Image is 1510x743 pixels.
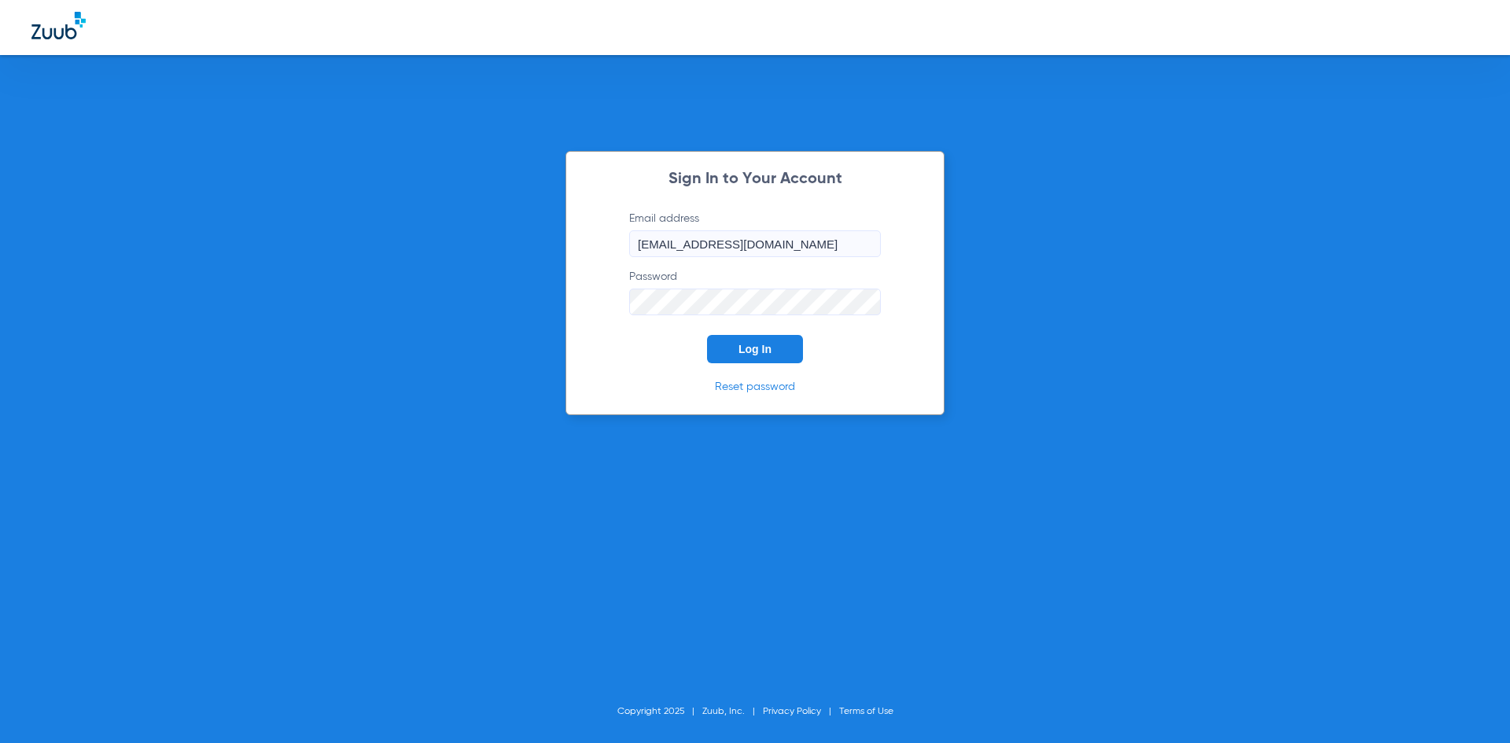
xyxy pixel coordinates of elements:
[839,707,893,716] a: Terms of Use
[617,704,702,719] li: Copyright 2025
[1431,668,1510,743] iframe: Chat Widget
[763,707,821,716] a: Privacy Policy
[606,171,904,187] h2: Sign In to Your Account
[707,335,803,363] button: Log In
[31,12,86,39] img: Zuub Logo
[629,289,881,315] input: Password
[702,704,763,719] li: Zuub, Inc.
[738,343,772,355] span: Log In
[715,381,795,392] a: Reset password
[629,211,881,257] label: Email address
[629,269,881,315] label: Password
[629,230,881,257] input: Email address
